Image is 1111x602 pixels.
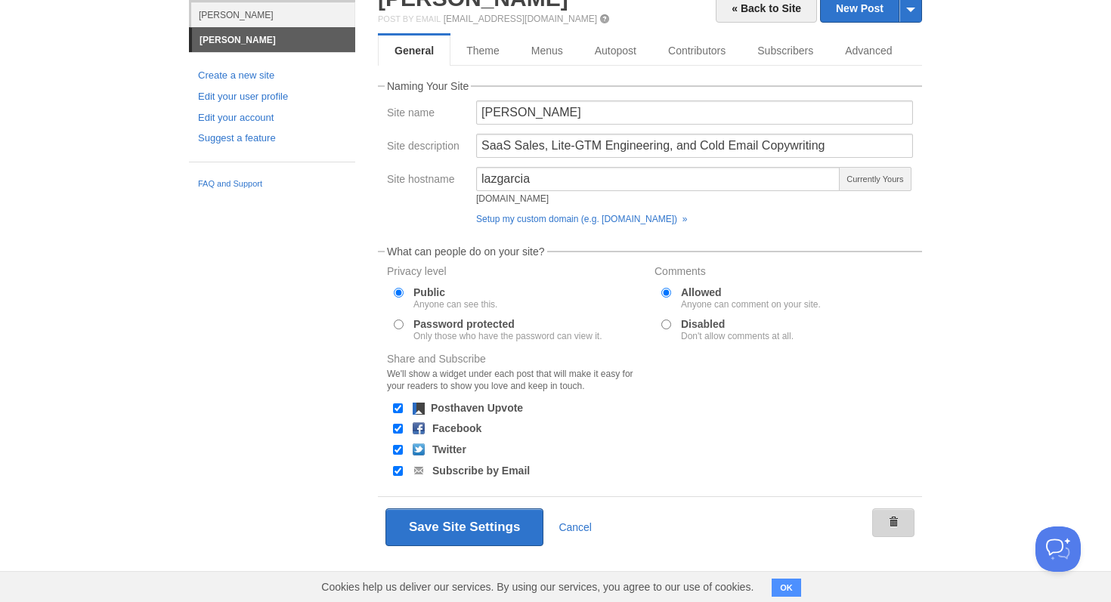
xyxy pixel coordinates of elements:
[476,194,840,203] div: [DOMAIN_NAME]
[741,36,829,66] a: Subscribers
[387,174,467,188] label: Site hostname
[655,266,913,280] label: Comments
[378,36,450,66] a: General
[515,36,579,66] a: Menus
[198,110,346,126] a: Edit your account
[198,68,346,84] a: Create a new site
[387,353,645,396] label: Share and Subscribe
[385,81,471,91] legend: Naming Your Site
[476,214,687,224] a: Setup my custom domain (e.g. [DOMAIN_NAME]) »
[450,36,515,66] a: Theme
[385,246,547,257] legend: What can people do on your site?
[431,403,523,413] label: Posthaven Upvote
[306,572,769,602] span: Cookies help us deliver our services. By using our services, you agree to our use of cookies.
[413,443,425,455] img: twitter.png
[829,36,908,66] a: Advanced
[387,140,467,155] label: Site description
[681,300,821,309] div: Anyone can comment on your site.
[192,28,355,52] a: [PERSON_NAME]
[559,521,592,533] a: Cancel
[413,422,425,434] img: facebook.png
[198,178,346,191] a: FAQ and Support
[387,368,645,392] div: We'll show a widget under each post that will make it easy for your readers to show you love and ...
[385,508,543,546] button: Save Site Settings
[198,131,346,147] a: Suggest a feature
[681,287,821,309] label: Allowed
[652,36,741,66] a: Contributors
[772,579,801,597] button: OK
[413,332,602,341] div: Only those who have the password can view it.
[387,107,467,122] label: Site name
[1035,526,1081,572] iframe: Help Scout Beacon - Open
[444,14,597,24] a: [EMAIL_ADDRESS][DOMAIN_NAME]
[681,319,794,341] label: Disabled
[413,300,497,309] div: Anyone can see this.
[579,36,652,66] a: Autopost
[839,167,911,191] span: Currently Yours
[432,444,466,455] label: Twitter
[378,14,441,23] span: Post by Email
[432,465,530,476] label: Subscribe by Email
[681,332,794,341] div: Don't allow comments at all.
[387,266,645,280] label: Privacy level
[413,319,602,341] label: Password protected
[413,287,497,309] label: Public
[432,423,481,434] label: Facebook
[191,2,355,27] a: [PERSON_NAME]
[198,89,346,105] a: Edit your user profile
